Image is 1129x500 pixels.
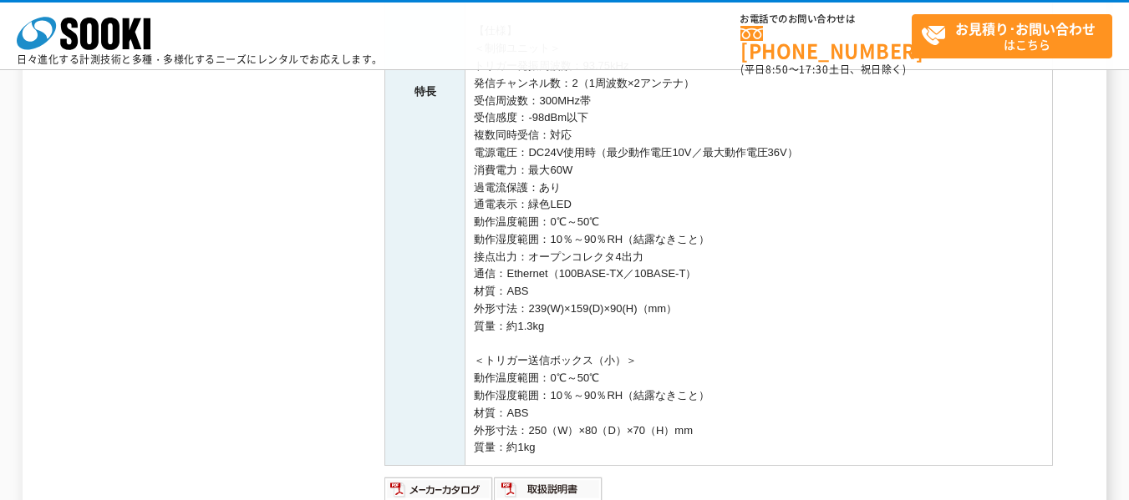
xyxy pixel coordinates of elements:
p: 日々進化する計測技術と多種・多様化するニーズにレンタルでお応えします。 [17,54,383,64]
span: 8:50 [765,62,789,77]
span: お電話でのお問い合わせは [740,14,912,24]
span: (平日 ～ 土日、祝日除く) [740,62,906,77]
span: 17:30 [799,62,829,77]
a: お見積り･お問い合わせはこちら [912,14,1112,58]
a: 取扱説明書 [494,487,603,499]
a: メーカーカタログ [384,487,494,499]
a: [PHONE_NUMBER] [740,26,912,60]
strong: お見積り･お問い合わせ [955,18,1096,38]
span: はこちら [921,15,1111,57]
